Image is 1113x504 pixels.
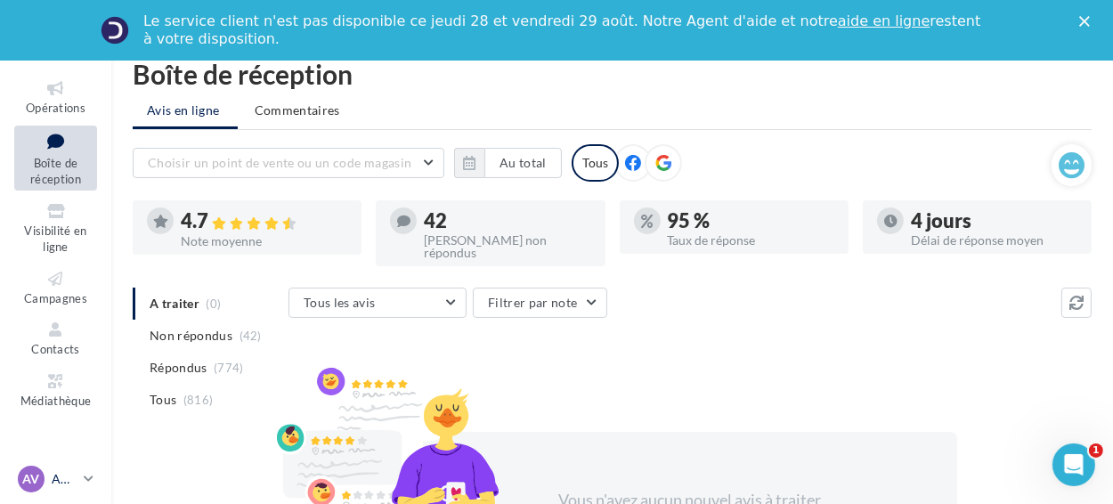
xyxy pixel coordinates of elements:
[304,295,376,310] span: Tous les avis
[14,198,97,258] a: Visibilité en ligne
[20,394,92,408] span: Médiathèque
[14,462,97,496] a: AV AUTO - Volkswagen
[288,288,467,318] button: Tous les avis
[911,234,1077,247] div: Délai de réponse moyen
[1079,16,1097,27] div: Fermer
[214,361,244,375] span: (774)
[14,368,97,411] a: Médiathèque
[911,211,1077,231] div: 4 jours
[181,235,347,248] div: Note moyenne
[668,234,834,247] div: Taux de réponse
[150,359,207,377] span: Répondus
[181,211,347,232] div: 4.7
[424,234,590,259] div: [PERSON_NAME] non répondus
[133,148,444,178] button: Choisir un point de vente ou un code magasin
[31,342,80,356] span: Contacts
[14,75,97,118] a: Opérations
[183,393,214,407] span: (816)
[1052,443,1095,486] iframe: Intercom live chat
[150,391,176,409] span: Tous
[454,148,562,178] button: Au total
[52,470,77,488] p: AUTO - Volkswagen
[424,211,590,231] div: 42
[838,12,930,29] a: aide en ligne
[1089,443,1103,458] span: 1
[572,144,619,182] div: Tous
[14,316,97,360] a: Contacts
[143,12,984,48] div: Le service client n'est pas disponible ce jeudi 28 et vendredi 29 août. Notre Agent d'aide et not...
[133,61,1092,87] div: Boîte de réception
[24,224,86,255] span: Visibilité en ligne
[14,126,97,191] a: Boîte de réception
[668,211,834,231] div: 95 %
[101,16,129,45] img: Profile image for Service-Client
[484,148,562,178] button: Au total
[26,101,85,115] span: Opérations
[24,291,87,305] span: Campagnes
[30,156,81,187] span: Boîte de réception
[240,329,262,343] span: (42)
[148,155,411,170] span: Choisir un point de vente ou un code magasin
[23,470,40,488] span: AV
[14,265,97,309] a: Campagnes
[473,288,607,318] button: Filtrer par note
[255,102,340,119] span: Commentaires
[150,327,232,345] span: Non répondus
